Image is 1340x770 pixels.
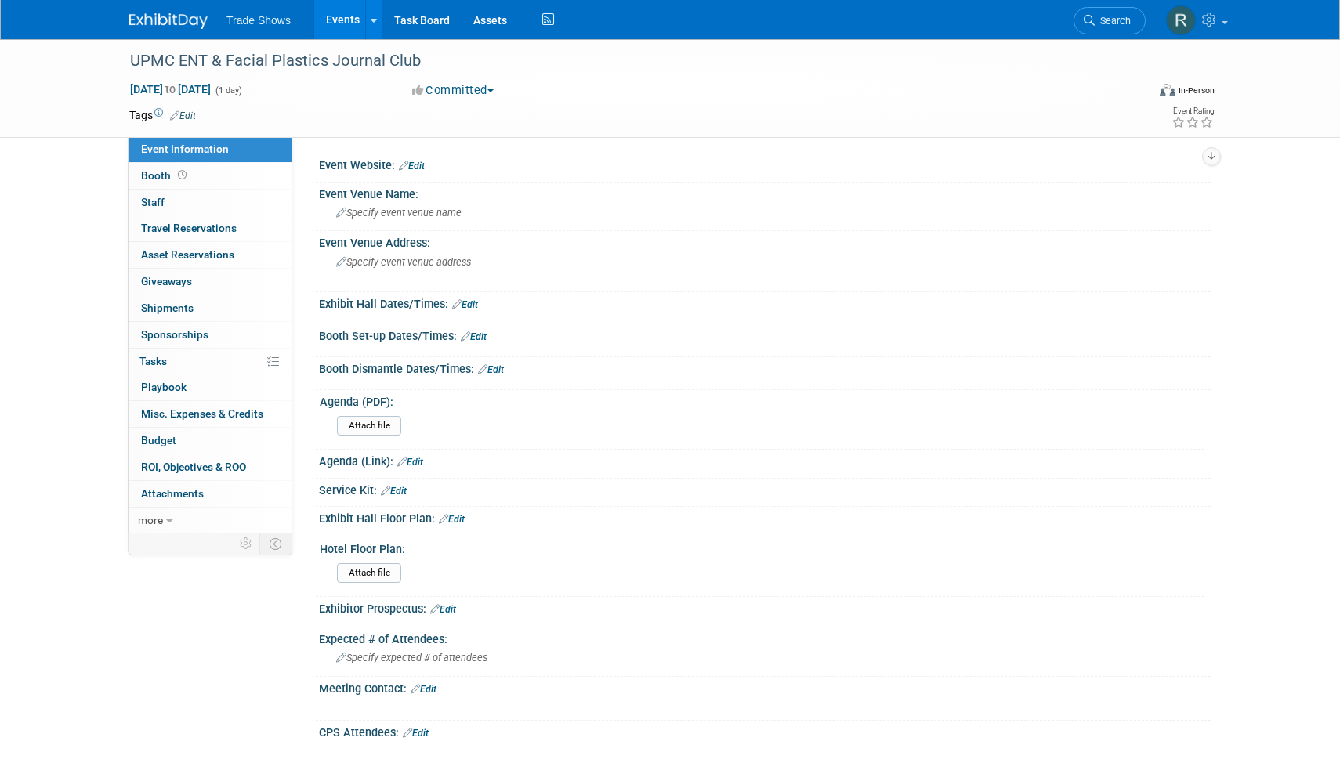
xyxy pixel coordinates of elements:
[170,110,196,121] a: Edit
[141,275,192,287] span: Giveaways
[1095,15,1131,27] span: Search
[319,183,1211,202] div: Event Venue Name:
[478,364,504,375] a: Edit
[129,136,292,162] a: Event Information
[403,728,429,739] a: Edit
[141,461,246,473] span: ROI, Objectives & ROO
[129,269,292,295] a: Giveaways
[129,374,292,400] a: Playbook
[1172,107,1214,115] div: Event Rating
[407,82,500,99] button: Committed
[141,328,208,341] span: Sponsorships
[336,652,487,663] span: Specify expected # of attendees
[129,481,292,507] a: Attachments
[141,434,176,446] span: Budget
[129,454,292,480] a: ROI, Objectives & ROO
[226,14,291,27] span: Trade Shows
[319,154,1211,174] div: Event Website:
[319,324,1211,345] div: Booth Set-up Dates/Times:
[129,349,292,374] a: Tasks
[439,514,465,525] a: Edit
[399,161,425,172] a: Edit
[138,514,163,526] span: more
[141,222,237,234] span: Travel Reservations
[129,242,292,268] a: Asset Reservations
[320,537,1204,557] div: Hotel Floor Plan:
[139,355,167,367] span: Tasks
[129,508,292,533] a: more
[260,533,292,554] td: Toggle Event Tabs
[233,533,260,554] td: Personalize Event Tab Strip
[1074,7,1146,34] a: Search
[129,215,292,241] a: Travel Reservations
[319,597,1211,617] div: Exhibitor Prospectus:
[319,231,1211,251] div: Event Venue Address:
[397,457,423,468] a: Edit
[319,677,1211,697] div: Meeting Contact:
[319,507,1211,527] div: Exhibit Hall Floor Plan:
[129,107,196,123] td: Tags
[319,292,1211,313] div: Exhibit Hall Dates/Times:
[141,143,229,155] span: Event Information
[141,169,190,182] span: Booth
[129,190,292,215] a: Staff
[336,207,462,219] span: Specify event venue name
[430,604,456,615] a: Edit
[129,13,208,29] img: ExhibitDay
[319,721,1211,741] div: CPS Attendees:
[125,47,1122,75] div: UPMC ENT & Facial Plastics Journal Club
[1053,81,1215,105] div: Event Format
[381,486,407,497] a: Edit
[141,196,165,208] span: Staff
[336,256,471,268] span: Specify event venue address
[319,357,1211,378] div: Booth Dismantle Dates/Times:
[141,302,194,314] span: Shipments
[411,684,436,695] a: Edit
[141,407,263,420] span: Misc. Expenses & Credits
[1160,84,1175,96] img: Format-Inperson.png
[163,83,178,96] span: to
[319,627,1211,647] div: Expected # of Attendees:
[1166,5,1196,35] img: Rachel Murphy
[452,299,478,310] a: Edit
[129,295,292,321] a: Shipments
[141,381,187,393] span: Playbook
[175,169,190,181] span: Booth not reserved yet
[129,322,292,348] a: Sponsorships
[129,401,292,427] a: Misc. Expenses & Credits
[319,450,1211,470] div: Agenda (Link):
[141,248,234,261] span: Asset Reservations
[129,82,212,96] span: [DATE] [DATE]
[320,390,1204,410] div: Agenda (PDF):
[461,331,487,342] a: Edit
[214,85,242,96] span: (1 day)
[1178,85,1215,96] div: In-Person
[129,163,292,189] a: Booth
[141,487,204,500] span: Attachments
[319,479,1211,499] div: Service Kit:
[129,428,292,454] a: Budget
